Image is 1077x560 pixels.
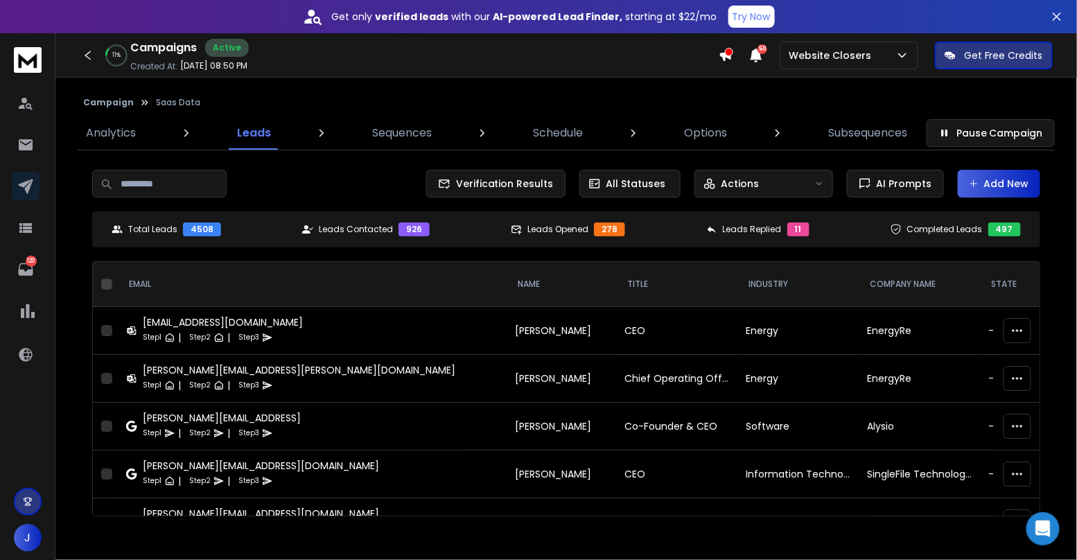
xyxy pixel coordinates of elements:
[14,524,42,552] button: J
[143,411,301,425] div: [PERSON_NAME][EMAIL_ADDRESS]
[178,426,181,440] p: |
[859,403,980,450] td: Alysio
[723,224,782,235] p: Leads Replied
[507,450,616,498] td: [PERSON_NAME]
[399,222,430,236] div: 926
[737,262,859,307] th: Industry
[364,116,440,150] a: Sequences
[964,49,1043,62] p: Get Free Credits
[721,177,760,191] p: Actions
[227,426,230,440] p: |
[86,125,136,141] p: Analytics
[859,262,980,307] th: Company Name
[189,331,211,344] p: Step 2
[684,125,727,141] p: Options
[178,331,181,344] p: |
[737,498,859,546] td: Artificial Intelligence (AI), Robotics, Warehouse Automation, Warehousing
[594,222,625,236] div: 278
[237,125,271,141] p: Leads
[112,51,121,60] p: 11 %
[847,170,944,198] button: AI Prompts
[130,61,177,72] p: Created At:
[1026,512,1060,545] div: Open Intercom Messenger
[493,10,623,24] strong: AI-powered Lead Finder,
[606,177,666,191] p: All Statuses
[189,426,211,440] p: Step 2
[78,116,144,150] a: Analytics
[859,498,980,546] td: Rightbot
[238,426,259,440] p: Step 3
[676,116,735,150] a: Options
[533,125,583,141] p: Schedule
[859,355,980,403] td: EnergyRe
[737,450,859,498] td: Information Technology, Law Enforcement, Software
[935,42,1053,69] button: Get Free Credits
[143,459,379,473] div: [PERSON_NAME][EMAIL_ADDRESS][DOMAIN_NAME]
[83,97,134,108] button: Campaign
[143,378,161,392] p: Step 1
[988,222,1021,236] div: 497
[859,307,980,355] td: EnergyRe
[372,125,432,141] p: Sequences
[319,224,393,235] p: Leads Contacted
[14,47,42,73] img: logo
[227,378,230,392] p: |
[507,498,616,546] td: [PERSON_NAME]
[143,507,379,520] div: [PERSON_NAME][EMAIL_ADDRESS][DOMAIN_NAME]
[183,222,221,236] div: 4508
[143,474,161,488] p: Step 1
[527,224,588,235] p: Leads Opened
[728,6,775,28] button: Try Now
[507,262,616,307] th: NAME
[12,256,40,283] a: 120
[787,222,809,236] div: 11
[733,10,771,24] p: Try Now
[828,125,907,141] p: Subsequences
[376,10,449,24] strong: verified leads
[820,116,916,150] a: Subsequences
[128,224,177,235] p: Total Leads
[178,378,181,392] p: |
[927,119,1055,147] button: Pause Campaign
[507,403,616,450] td: [PERSON_NAME]
[238,378,259,392] p: Step 3
[332,10,717,24] p: Get only with our starting at $22/mo
[205,39,249,57] div: Active
[758,44,767,54] span: 50
[227,331,230,344] p: |
[229,116,279,150] a: Leads
[980,307,1052,355] td: -
[143,331,161,344] p: Step 1
[525,116,591,150] a: Schedule
[737,355,859,403] td: Energy
[616,450,737,498] td: CEO
[189,378,211,392] p: Step 2
[118,262,464,307] th: EMAIL
[450,177,554,191] span: Verification Results
[156,97,200,108] p: Saas Data
[980,355,1052,403] td: -
[143,426,161,440] p: Step 1
[178,474,181,488] p: |
[871,177,932,191] span: AI Prompts
[616,498,737,546] td: Co-Founder
[143,315,303,329] div: [EMAIL_ADDRESS][DOMAIN_NAME]
[507,355,616,403] td: [PERSON_NAME]
[507,307,616,355] td: [PERSON_NAME]
[26,256,37,267] p: 120
[180,60,247,71] p: [DATE] 08:50 PM
[189,474,211,488] p: Step 2
[616,262,737,307] th: Title
[737,307,859,355] td: Energy
[859,450,980,498] td: SingleFile Technologies
[789,49,877,62] p: Website Closers
[980,498,1052,546] td: -
[616,307,737,355] td: CEO
[130,40,197,56] h1: Campaigns
[227,474,230,488] p: |
[616,355,737,403] td: Chief Operating Officer
[958,170,1040,198] button: Add New
[238,474,259,488] p: Step 3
